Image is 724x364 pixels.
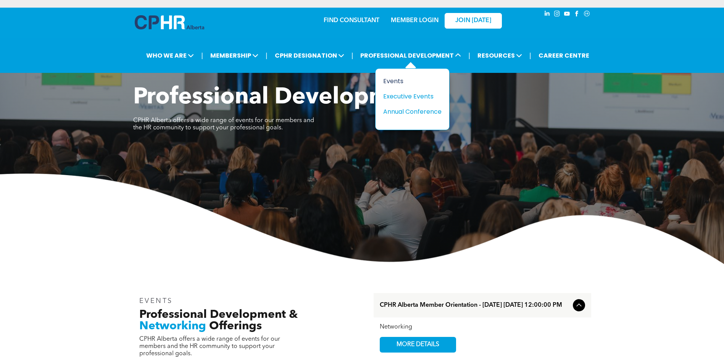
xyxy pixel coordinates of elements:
span: RESOURCES [475,48,524,63]
span: EVENTS [139,298,173,304]
a: youtube [563,10,571,20]
span: JOIN [DATE] [455,17,491,24]
a: Annual Conference [383,107,442,116]
span: WHO WE ARE [144,48,196,63]
a: CAREER CENTRE [536,48,592,63]
a: instagram [553,10,561,20]
span: PROFESSIONAL DEVELOPMENT [358,48,463,63]
span: MEMBERSHIP [208,48,261,63]
span: Networking [139,321,206,332]
a: MORE DETAILS [380,337,456,353]
span: CPHR Alberta offers a wide range of events for our members and the HR community to support your p... [133,118,314,131]
a: Executive Events [383,92,442,101]
a: facebook [573,10,581,20]
span: Professional Development [133,86,426,109]
span: Professional Development & [139,309,298,321]
img: A blue and white logo for cp alberta [135,15,204,29]
div: Annual Conference [383,107,436,116]
li: | [352,48,353,63]
li: | [201,48,203,63]
a: MEMBER LOGIN [391,18,439,24]
div: Networking [380,324,585,331]
li: | [266,48,268,63]
span: MORE DETAILS [388,337,448,352]
span: CPHR Alberta Member Orientation - [DATE] [DATE] 12:00:00 PM [380,302,570,309]
li: | [468,48,470,63]
span: Offerings [209,321,262,332]
a: FIND CONSULTANT [324,18,379,24]
div: Executive Events [383,92,436,101]
a: linkedin [543,10,551,20]
span: CPHR Alberta offers a wide range of events for our members and the HR community to support your p... [139,336,280,357]
li: | [529,48,531,63]
a: JOIN [DATE] [445,13,502,29]
a: Events [383,76,442,86]
span: CPHR DESIGNATION [273,48,347,63]
a: Social network [583,10,591,20]
div: Events [383,76,436,86]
